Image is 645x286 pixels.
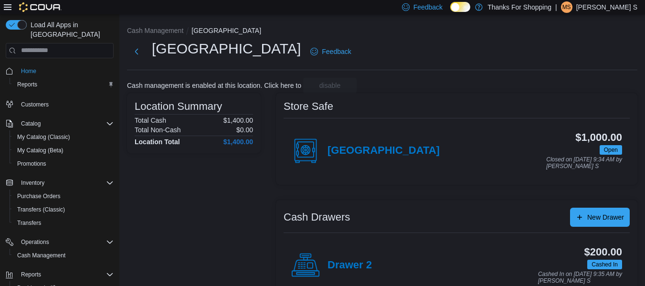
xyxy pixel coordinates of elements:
[555,1,557,13] p: |
[13,191,114,202] span: Purchase Orders
[17,252,65,259] span: Cash Management
[127,26,637,37] nav: An example of EuiBreadcrumbs
[17,177,48,189] button: Inventory
[21,271,41,278] span: Reports
[21,67,36,75] span: Home
[13,79,41,90] a: Reports
[21,101,49,108] span: Customers
[2,235,117,249] button: Operations
[13,158,50,169] a: Promotions
[152,39,301,58] h1: [GEOGRAPHIC_DATA]
[284,101,333,112] h3: Store Safe
[13,250,69,261] a: Cash Management
[319,81,340,90] span: disable
[17,219,41,227] span: Transfers
[17,98,114,110] span: Customers
[328,145,440,157] h4: [GEOGRAPHIC_DATA]
[223,117,253,124] p: $1,400.00
[570,208,630,227] button: New Drawer
[576,1,637,13] p: [PERSON_NAME] S
[303,78,357,93] button: disable
[127,82,301,89] p: Cash management is enabled at this location. Click here to
[587,212,624,222] span: New Drawer
[600,145,622,155] span: Open
[17,118,114,129] span: Catalog
[17,65,114,77] span: Home
[538,271,622,284] p: Cashed In on [DATE] 9:35 AM by [PERSON_NAME] S
[2,176,117,190] button: Inventory
[2,268,117,281] button: Reports
[13,79,114,90] span: Reports
[487,1,551,13] p: Thanks For Shopping
[10,216,117,230] button: Transfers
[13,158,114,169] span: Promotions
[328,259,372,272] h4: Drawer 2
[2,97,117,111] button: Customers
[13,131,114,143] span: My Catalog (Classic)
[17,147,63,154] span: My Catalog (Beta)
[135,126,181,134] h6: Total Non-Cash
[604,146,618,154] span: Open
[17,81,37,88] span: Reports
[10,249,117,262] button: Cash Management
[17,269,45,280] button: Reports
[17,236,53,248] button: Operations
[13,131,74,143] a: My Catalog (Classic)
[13,204,69,215] a: Transfers (Classic)
[27,20,114,39] span: Load All Apps in [GEOGRAPHIC_DATA]
[13,204,114,215] span: Transfers (Classic)
[13,250,114,261] span: Cash Management
[2,117,117,130] button: Catalog
[546,157,622,169] p: Closed on [DATE] 9:34 AM by [PERSON_NAME] S
[21,238,49,246] span: Operations
[10,78,117,91] button: Reports
[584,246,622,258] h3: $200.00
[17,269,114,280] span: Reports
[236,126,253,134] p: $0.00
[13,145,114,156] span: My Catalog (Beta)
[10,190,117,203] button: Purchase Orders
[307,42,355,61] a: Feedback
[191,27,261,34] button: [GEOGRAPHIC_DATA]
[19,2,62,12] img: Cova
[127,27,183,34] button: Cash Management
[10,130,117,144] button: My Catalog (Classic)
[21,120,41,127] span: Catalog
[127,42,146,61] button: Next
[135,101,222,112] h3: Location Summary
[592,260,618,269] span: Cashed In
[450,2,470,12] input: Dark Mode
[587,260,622,269] span: Cashed In
[17,118,44,129] button: Catalog
[322,47,351,56] span: Feedback
[575,132,622,143] h3: $1,000.00
[17,160,46,168] span: Promotions
[13,217,45,229] a: Transfers
[17,206,65,213] span: Transfers (Classic)
[284,212,350,223] h3: Cash Drawers
[135,138,180,146] h4: Location Total
[135,117,166,124] h6: Total Cash
[17,65,40,77] a: Home
[21,179,44,187] span: Inventory
[13,145,67,156] a: My Catalog (Beta)
[13,191,64,202] a: Purchase Orders
[17,236,114,248] span: Operations
[562,1,571,13] span: MS
[561,1,572,13] div: Meade S
[17,133,70,141] span: My Catalog (Classic)
[17,192,61,200] span: Purchase Orders
[2,64,117,78] button: Home
[13,217,114,229] span: Transfers
[17,177,114,189] span: Inventory
[10,144,117,157] button: My Catalog (Beta)
[17,99,53,110] a: Customers
[413,2,443,12] span: Feedback
[10,203,117,216] button: Transfers (Classic)
[10,157,117,170] button: Promotions
[223,138,253,146] h4: $1,400.00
